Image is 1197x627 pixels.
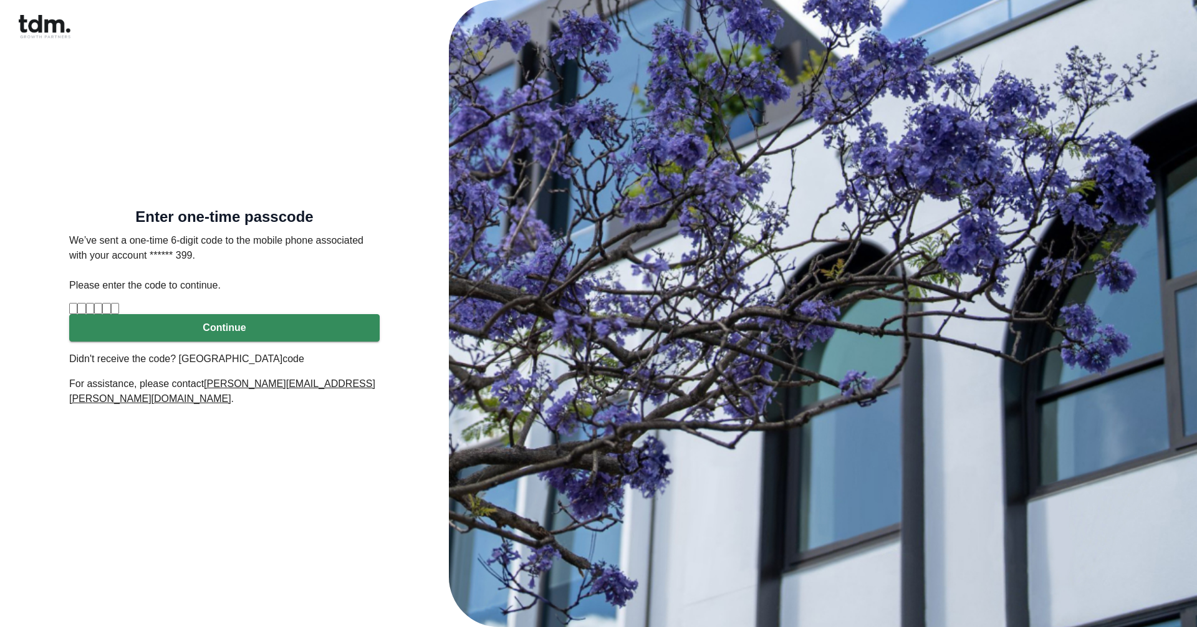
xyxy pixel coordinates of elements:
[69,378,375,404] u: [PERSON_NAME][EMAIL_ADDRESS][PERSON_NAME][DOMAIN_NAME]
[77,303,85,314] input: Digit 2
[69,303,77,314] input: Please enter verification code. Digit 1
[102,303,110,314] input: Digit 5
[69,211,380,223] h5: Enter one-time passcode
[282,353,304,364] a: code
[111,303,119,314] input: Digit 6
[69,376,380,406] p: For assistance, please contact .
[69,233,380,293] p: We’ve sent a one-time 6-digit code to the mobile phone associated with your account ****** 399. P...
[94,303,102,314] input: Digit 4
[86,303,94,314] input: Digit 3
[69,314,380,342] button: Continue
[69,352,380,366] p: Didn't receive the code? [GEOGRAPHIC_DATA]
